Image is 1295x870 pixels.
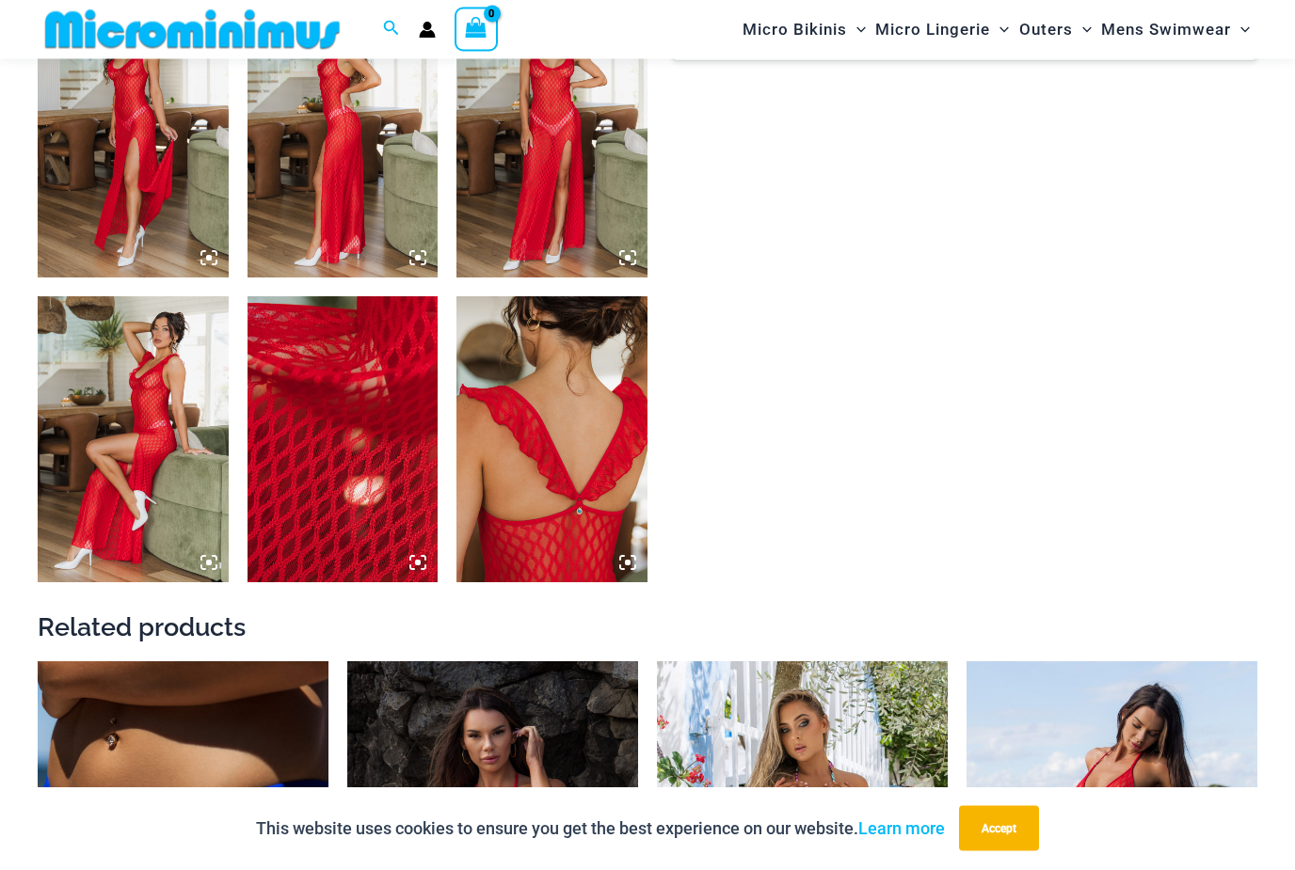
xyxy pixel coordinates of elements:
[38,297,229,583] img: Sometimes Red 587 Dress
[455,8,498,51] a: View Shopping Cart, empty
[256,815,945,843] p: This website uses cookies to ensure you get the best experience on our website.
[959,806,1039,851] button: Accept
[990,6,1009,54] span: Menu Toggle
[875,6,990,54] span: Micro Lingerie
[1101,6,1231,54] span: Mens Swimwear
[38,611,1257,644] h2: Related products
[743,6,847,54] span: Micro Bikinis
[871,6,1014,54] a: Micro LingerieMenu ToggleMenu Toggle
[38,8,347,51] img: MM SHOP LOGO FLAT
[383,18,400,41] a: Search icon link
[738,6,871,54] a: Micro BikinisMenu ToggleMenu Toggle
[847,6,866,54] span: Menu Toggle
[735,3,1257,56] nav: Site Navigation
[1231,6,1250,54] span: Menu Toggle
[1015,6,1096,54] a: OutersMenu ToggleMenu Toggle
[456,297,647,583] img: Sometimes Red 587 Dress
[1096,6,1255,54] a: Mens SwimwearMenu ToggleMenu Toggle
[248,297,439,583] img: Sometimes Red 587 Dress
[419,22,436,39] a: Account icon link
[1073,6,1092,54] span: Menu Toggle
[1019,6,1073,54] span: Outers
[858,818,945,838] a: Learn more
